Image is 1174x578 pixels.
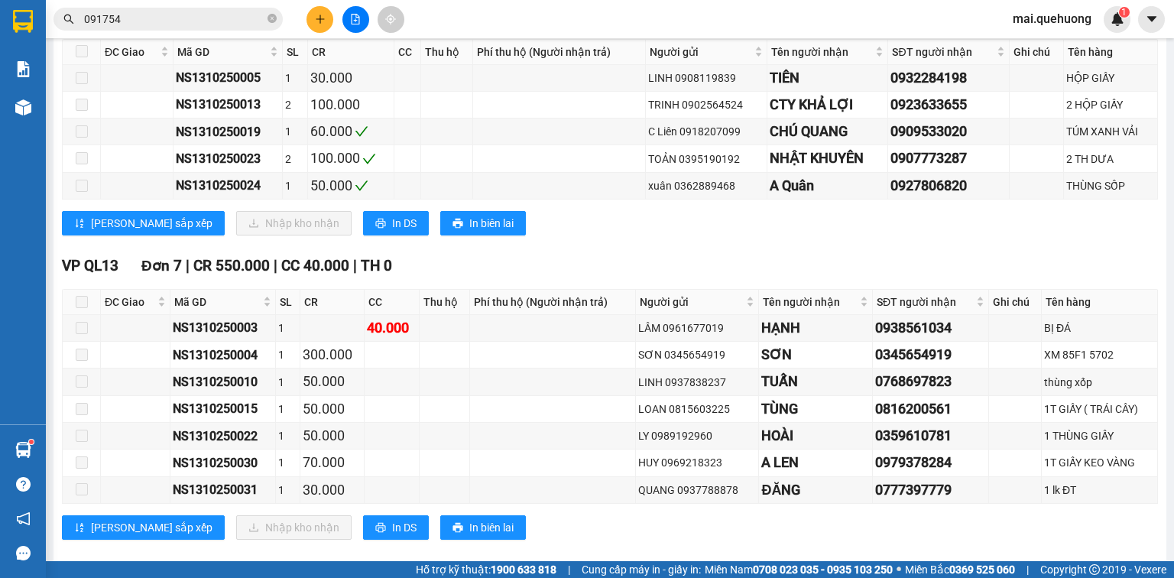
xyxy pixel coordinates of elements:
div: NS1310250024 [176,176,280,195]
div: LOAN 0815603225 [638,401,756,417]
span: In biên lai [469,215,514,232]
th: Thu hộ [420,290,469,315]
th: SL [283,40,308,65]
div: LINH 0908119839 [648,70,764,86]
div: 1T GIẤY KEO VÀNG [1044,454,1155,471]
div: 2 HỘP GIẤY [1066,96,1155,113]
th: Tên hàng [1042,290,1158,315]
td: HOÀI [759,423,872,450]
div: 1T GIẤY ( TRÁI CÂY) [1044,401,1155,417]
sup: 1 [1119,7,1130,18]
span: 1 [1121,7,1127,18]
td: 0927806820 [888,173,1009,200]
img: warehouse-icon [15,442,31,458]
div: 100.000 [310,148,391,169]
div: CHÚ QUANG [770,121,885,142]
div: 1 [278,427,297,444]
div: SƠN [761,344,869,365]
td: 0923633655 [888,92,1009,119]
td: 0938561034 [873,315,989,342]
span: printer [452,522,463,534]
th: CR [308,40,394,65]
div: 2 [285,96,305,113]
td: 0909533020 [888,119,1009,145]
div: 2 [285,151,305,167]
td: NS1310250004 [170,342,276,369]
td: NS1310250005 [174,65,283,92]
span: Tên người nhận [763,294,856,310]
div: thùng xốp [1044,374,1155,391]
span: mai.quehuong [1000,9,1104,28]
div: 0777397779 [875,479,986,501]
div: LY 0989192960 [638,427,756,444]
div: A Quân [770,175,885,196]
div: 0345654919 [875,344,986,365]
div: 1 [278,374,297,391]
div: NS1310250019 [176,122,280,141]
div: NS1310250003 [173,318,273,337]
td: 0932284198 [888,65,1009,92]
div: THÙNG SỐP [1066,177,1155,194]
button: printerIn biên lai [440,515,526,540]
td: A LEN [759,450,872,476]
div: HẠNH [761,317,869,339]
div: SƠN 0345654919 [638,346,756,363]
th: SL [276,290,300,315]
button: downloadNhập kho nhận [236,515,352,540]
td: NS1310250031 [170,477,276,504]
td: NS1310250022 [170,423,276,450]
td: TIÊN [767,65,888,92]
div: xuân 0362889468 [648,177,764,194]
div: TÙNG [761,398,869,420]
td: TUẤN [759,369,872,395]
div: NS1310250010 [173,372,273,391]
td: 0359610781 [873,423,989,450]
div: TOẢN 0395190192 [648,151,764,167]
div: 1 [285,123,305,140]
span: In biên lai [469,519,514,536]
button: sort-ascending[PERSON_NAME] sắp xếp [62,211,225,235]
span: Đơn 7 [141,257,182,274]
div: TRINH 0902564524 [648,96,764,113]
td: 0979378284 [873,450,989,476]
div: QUANG 0937788878 [638,482,756,498]
span: ⚪️ [897,567,901,573]
div: 1 [285,177,305,194]
div: 1 THÙNG GIẤY [1044,427,1155,444]
span: | [274,257,277,274]
td: NS1310250003 [170,315,276,342]
span: Tên người nhận [771,44,872,60]
span: aim [385,14,396,24]
span: copyright [1089,564,1100,575]
div: NS1310250004 [173,346,273,365]
div: BỊ ĐÁ [1044,320,1155,336]
th: Ghi chú [989,290,1042,315]
div: LÂM 0961677019 [638,320,756,336]
div: HOÀI [761,425,869,446]
div: NS1310250013 [176,95,280,114]
span: [PERSON_NAME] sắp xếp [91,215,212,232]
div: 0909533020 [890,121,1006,142]
span: Cung cấp máy in - giấy in: [582,561,701,578]
th: Tên hàng [1064,40,1158,65]
button: aim [378,6,404,33]
span: question-circle [16,477,31,492]
div: 1 [278,320,297,336]
div: 1 [285,70,305,86]
div: 50.000 [303,371,362,392]
div: 0979378284 [875,452,986,473]
span: Hỗ trợ kỹ thuật: [416,561,556,578]
div: C Liên 0918207099 [648,123,764,140]
span: caret-down [1145,12,1159,26]
span: TH 0 [361,257,392,274]
div: NS1310250022 [173,427,273,446]
div: 1 [278,482,297,498]
button: plus [306,6,333,33]
input: Tìm tên, số ĐT hoặc mã đơn [84,11,264,28]
b: Biên nhận gởi hàng hóa [99,22,147,147]
td: 0816200561 [873,396,989,423]
img: logo-vxr [13,10,33,33]
th: Ghi chú [1010,40,1065,65]
div: 0932284198 [890,67,1006,89]
div: 0359610781 [875,425,986,446]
